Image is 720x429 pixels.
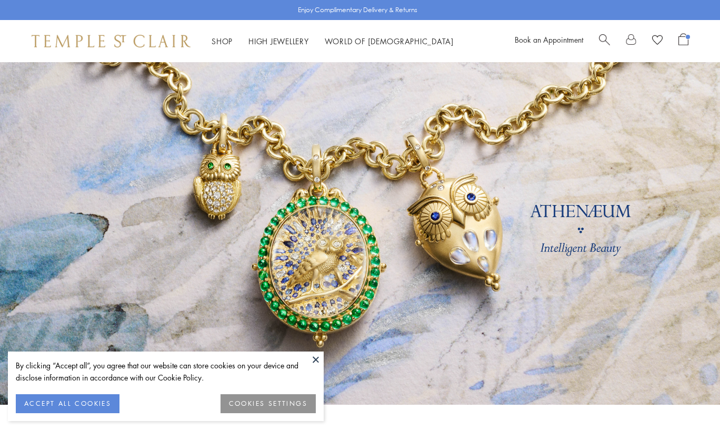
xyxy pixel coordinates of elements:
img: Temple St. Clair [32,35,191,47]
a: View Wishlist [652,33,663,49]
div: By clicking “Accept all”, you agree that our website can store cookies on your device and disclos... [16,359,316,384]
p: Enjoy Complimentary Delivery & Returns [298,5,417,15]
nav: Main navigation [212,35,454,48]
button: ACCEPT ALL COOKIES [16,394,119,413]
a: Book an Appointment [515,34,583,45]
a: World of [DEMOGRAPHIC_DATA]World of [DEMOGRAPHIC_DATA] [325,36,454,46]
a: Search [599,33,610,49]
a: Open Shopping Bag [678,33,688,49]
a: High JewelleryHigh Jewellery [248,36,309,46]
iframe: Gorgias live chat messenger [667,379,709,418]
button: COOKIES SETTINGS [221,394,316,413]
a: ShopShop [212,36,233,46]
